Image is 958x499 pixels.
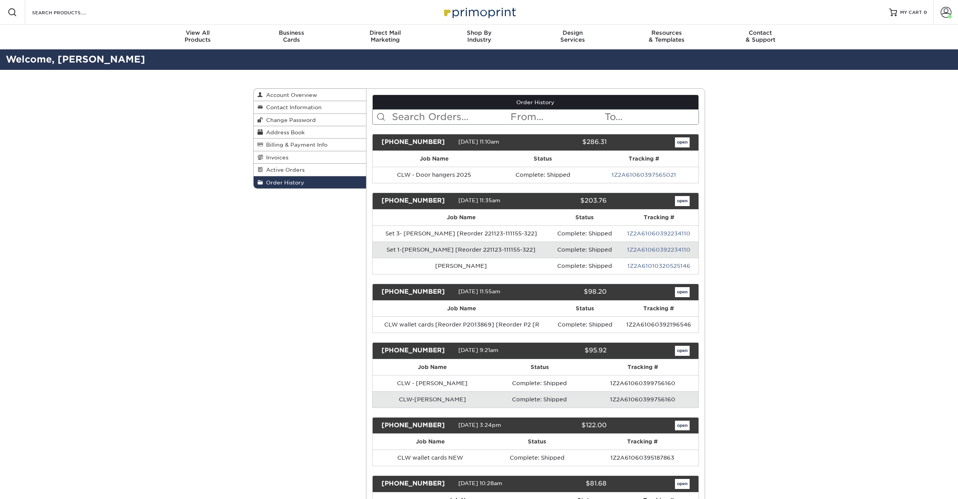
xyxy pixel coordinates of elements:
[526,29,620,36] span: Design
[627,247,690,253] a: 1Z2A61060392234110
[492,375,587,391] td: Complete: Shipped
[714,25,807,49] a: Contact& Support
[151,25,245,49] a: View AllProducts
[263,167,305,173] span: Active Orders
[458,197,500,203] span: [DATE] 11:35am
[620,29,714,43] div: & Templates
[432,25,526,49] a: Shop ByIndustry
[376,287,458,297] div: [PHONE_NUMBER]
[338,29,432,43] div: Marketing
[254,126,366,139] a: Address Book
[550,225,619,242] td: Complete: Shipped
[244,25,338,49] a: BusinessCards
[530,287,612,297] div: $98.20
[675,137,690,147] a: open
[263,92,317,98] span: Account Overview
[587,359,699,375] th: Tracking #
[373,151,496,167] th: Job Name
[391,110,510,124] input: Search Orders...
[373,450,488,466] td: CLW wallet cards NEW
[151,29,245,43] div: Products
[263,179,304,186] span: Order History
[924,10,927,15] span: 0
[550,210,619,225] th: Status
[530,196,612,206] div: $203.76
[254,151,366,164] a: Invoices
[373,434,488,450] th: Job Name
[376,137,458,147] div: [PHONE_NUMBER]
[620,29,714,36] span: Resources
[263,129,305,135] span: Address Book
[675,287,690,297] a: open
[373,225,550,242] td: Set 3- [PERSON_NAME] [Reorder 221123-111155-322]
[675,196,690,206] a: open
[254,89,366,101] a: Account Overview
[373,167,496,183] td: CLW - Door hangers 2025
[627,263,690,269] a: 1Z2A61010320525146
[550,242,619,258] td: Complete: Shipped
[492,359,587,375] th: Status
[604,110,698,124] input: To...
[620,25,714,49] a: Resources& Templates
[496,151,590,167] th: Status
[432,29,526,43] div: Industry
[627,230,690,237] a: 1Z2A61060392234110
[244,29,338,43] div: Cards
[714,29,807,43] div: & Support
[510,110,604,124] input: From...
[619,316,698,333] td: 1Z2A61060392196546
[587,391,699,408] td: 1Z2A61060399756160
[619,301,698,316] th: Tracking #
[586,434,699,450] th: Tracking #
[488,450,586,466] td: Complete: Shipped
[714,29,807,36] span: Contact
[458,480,502,487] span: [DATE] 10:28am
[675,346,690,356] a: open
[526,29,620,43] div: Services
[458,347,498,353] span: [DATE] 9:21am
[675,479,690,489] a: open
[550,258,619,274] td: Complete: Shipped
[263,154,288,161] span: Invoices
[530,421,612,431] div: $122.00
[675,421,690,431] a: open
[254,139,366,151] a: Billing & Payment Info
[551,316,619,333] td: Complete: Shipped
[458,422,501,428] span: [DATE] 3:24pm
[530,346,612,356] div: $95.92
[376,346,458,356] div: [PHONE_NUMBER]
[526,25,620,49] a: DesignServices
[373,316,551,333] td: CLW wallet cards [Reorder P2013869] [Reorder P2 [R
[587,375,699,391] td: 1Z2A61060399756160
[530,137,612,147] div: $286.31
[590,151,698,167] th: Tracking #
[612,172,676,178] a: 1Z2A61060397565021
[338,29,432,36] span: Direct Mail
[441,4,518,20] img: Primoprint
[263,104,322,110] span: Contact Information
[373,375,492,391] td: CLW - [PERSON_NAME]
[619,210,699,225] th: Tracking #
[151,29,245,36] span: View All
[458,288,500,294] span: [DATE] 11:55am
[496,167,590,183] td: Complete: Shipped
[244,29,338,36] span: Business
[900,9,922,16] span: MY CART
[376,479,458,489] div: [PHONE_NUMBER]
[31,8,107,17] input: SEARCH PRODUCTS.....
[376,196,458,206] div: [PHONE_NUMBER]
[263,142,327,148] span: Billing & Payment Info
[488,434,586,450] th: Status
[373,391,492,408] td: CLW-[PERSON_NAME]
[254,101,366,113] a: Contact Information
[373,95,699,110] a: Order History
[373,359,492,375] th: Job Name
[338,25,432,49] a: Direct MailMarketing
[263,117,316,123] span: Change Password
[373,210,550,225] th: Job Name
[254,176,366,188] a: Order History
[376,421,458,431] div: [PHONE_NUMBER]
[492,391,587,408] td: Complete: Shipped
[373,301,551,316] th: Job Name
[586,450,699,466] td: 1Z2A61060395187863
